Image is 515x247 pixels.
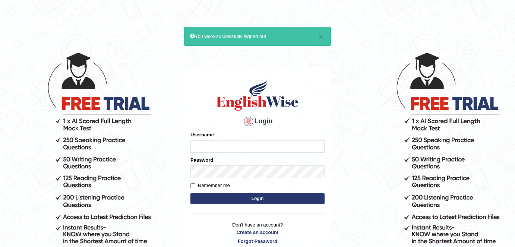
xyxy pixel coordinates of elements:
h4: Login [190,115,325,127]
a: Forgot Password [190,238,325,245]
button: × [319,33,323,41]
label: Remember me [190,182,230,189]
div: You were successfully signed out [184,27,331,46]
label: Username [190,131,214,138]
img: Logo of English Wise sign in for intelligent practice with AI [215,78,300,112]
a: Create an account [190,229,325,236]
button: Login [190,193,325,204]
label: Password [190,156,213,164]
p: Don't have an account? [190,221,325,244]
input: Remember me [190,183,195,188]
